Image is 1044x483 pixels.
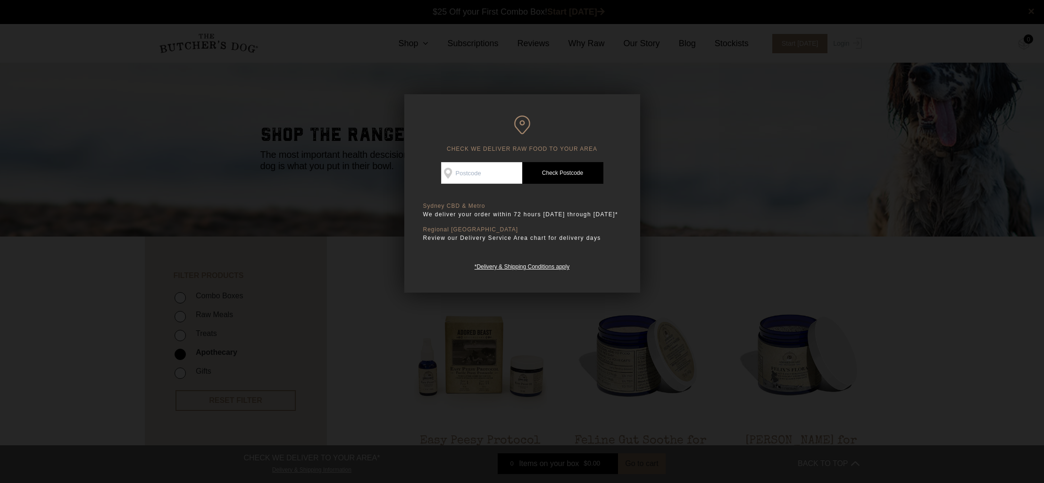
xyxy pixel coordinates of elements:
h6: CHECK WE DELIVER RAW FOOD TO YOUR AREA [423,115,621,153]
a: *Delivery & Shipping Conditions apply [475,261,569,270]
p: Review our Delivery Service Area chart for delivery days [423,233,621,243]
a: Check Postcode [522,162,603,184]
p: Sydney CBD & Metro [423,203,621,210]
p: We deliver your order within 72 hours [DATE] through [DATE]* [423,210,621,219]
p: Regional [GEOGRAPHIC_DATA] [423,226,621,233]
input: Postcode [441,162,522,184]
